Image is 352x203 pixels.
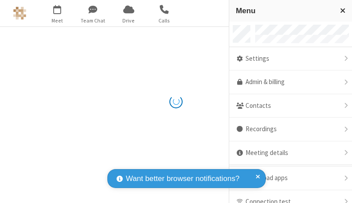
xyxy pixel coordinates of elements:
a: Admin & billing [229,70,352,94]
div: Meeting details [229,141,352,165]
div: Download apps [229,166,352,190]
div: Contacts [229,94,352,118]
span: Team Chat [77,17,110,25]
div: Settings [229,47,352,71]
span: Calls [148,17,181,25]
div: Recordings [229,118,352,141]
span: Meet [41,17,74,25]
span: Want better browser notifications? [126,173,239,185]
img: Astra [13,7,26,20]
span: Drive [112,17,145,25]
h3: Menu [236,7,332,15]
